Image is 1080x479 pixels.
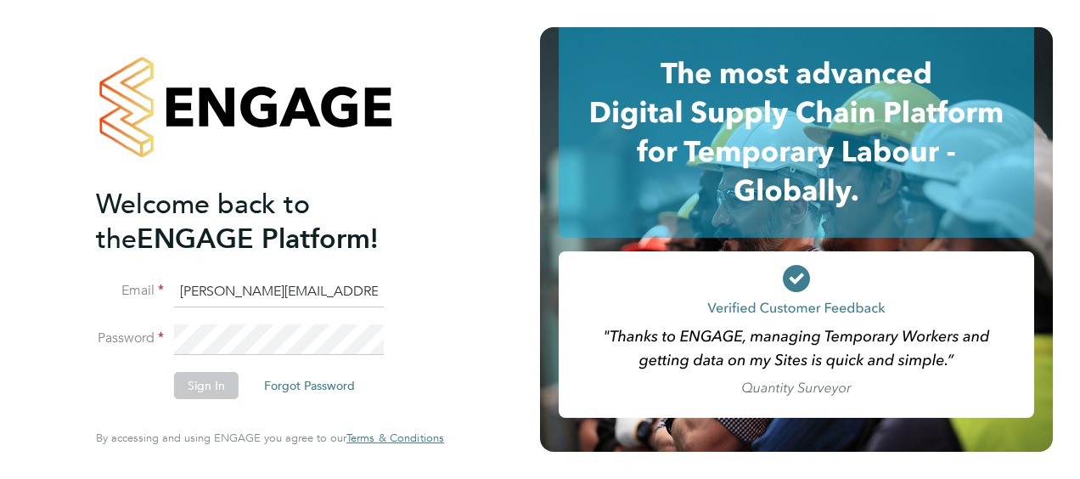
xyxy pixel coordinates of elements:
span: Welcome back to the [96,188,310,256]
button: Sign In [174,372,239,399]
a: Terms & Conditions [346,431,444,445]
button: Forgot Password [250,372,368,399]
h2: ENGAGE Platform! [96,187,427,256]
label: Email [96,282,164,300]
label: Password [96,330,164,347]
span: By accessing and using ENGAGE you agree to our [96,431,444,445]
input: Enter your work email... [174,277,384,307]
